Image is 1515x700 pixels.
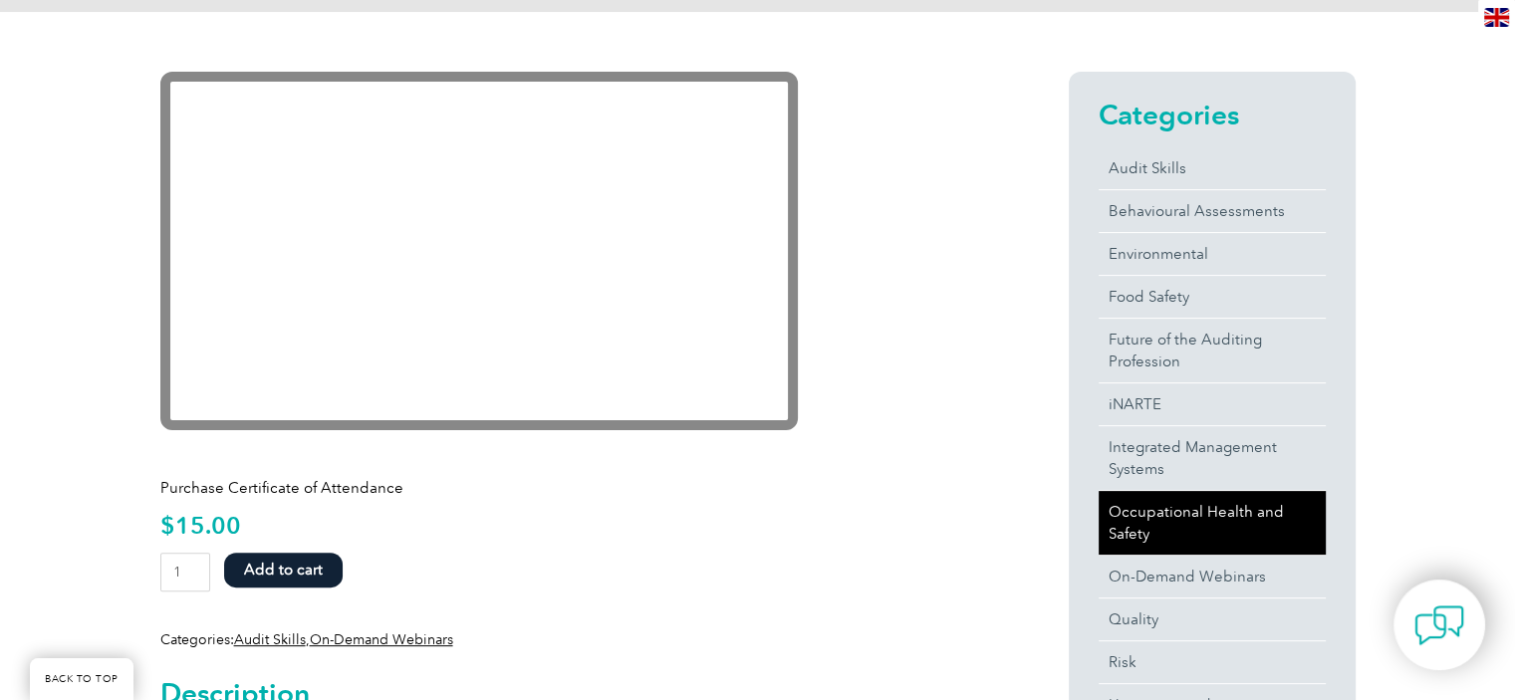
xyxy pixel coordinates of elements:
iframe: YouTube video player [160,72,798,430]
span: $ [160,511,175,540]
a: Risk [1099,641,1326,683]
a: On-Demand Webinars [310,631,453,648]
a: BACK TO TOP [30,658,133,700]
a: Quality [1099,598,1326,640]
a: On-Demand Webinars [1099,556,1326,597]
a: Occupational Health and Safety [1099,491,1326,555]
span: Categories: , [160,631,453,648]
p: Purchase Certificate of Attendance [160,477,997,499]
a: Food Safety [1099,276,1326,318]
img: en [1484,8,1509,27]
a: Integrated Management Systems [1099,426,1326,490]
h2: Categories [1099,99,1326,130]
a: Audit Skills [234,631,306,648]
a: Audit Skills [1099,147,1326,189]
a: Behavioural Assessments [1099,190,1326,232]
a: Environmental [1099,233,1326,275]
a: iNARTE [1099,383,1326,425]
input: Product quantity [160,553,211,591]
a: Future of the Auditing Profession [1099,319,1326,382]
bdi: 15.00 [160,511,241,540]
button: Add to cart [224,553,343,587]
img: contact-chat.png [1414,600,1464,650]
